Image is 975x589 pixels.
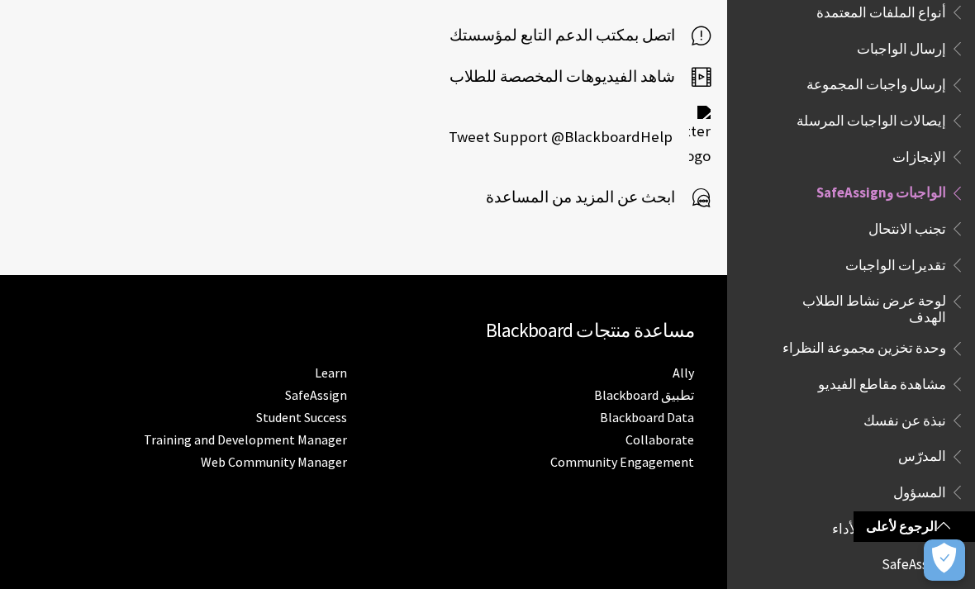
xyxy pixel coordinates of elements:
a: الرجوع لأعلى [854,511,975,542]
button: فتح التفضيلات [924,539,965,581]
span: ابحث عن المزيد من المساعدة [486,185,692,210]
span: تجنب الانتحال [868,215,946,237]
a: Training and Development Manager [144,431,347,449]
a: Collaborate [625,431,694,449]
span: إرسال واجبات المجموعة [806,71,946,93]
a: تطبيق Blackboard [594,387,694,404]
a: Student Success [256,409,347,426]
a: Community Engagement [550,454,694,471]
a: Learn [315,364,347,382]
span: إيصالات الواجبات المرسلة [797,107,946,129]
span: اتصل بمكتب الدعم التابع لمؤسستك [449,23,692,48]
span: لوحة عرض نشاط الطلاب الهدف [772,287,946,326]
span: شاهد الفيديوهات المخصصة للطلاب [449,64,692,89]
span: الإنجازات [892,143,946,165]
a: SafeAssign [285,387,347,404]
span: المسؤول [893,478,946,501]
a: Twitter logo Tweet Support @BlackboardHelp [449,106,711,169]
span: نبذة عن نفسك [863,406,946,429]
h2: مساعدة منتجات Blackboard [17,316,694,345]
span: Tweet Support @BlackboardHelp [449,125,689,150]
span: إرسال الواجبات [857,35,946,57]
a: Ally [673,364,694,382]
a: Blackboard Data [600,409,694,426]
a: اتصل بمكتب الدعم التابع لمؤسستك [449,23,711,48]
span: مشاهدة مقاطع الفيديو [818,370,946,392]
span: الواجبات وSafeAssign [816,179,946,202]
span: لوحة معلومات الأداء [832,515,946,537]
span: المدرّس [898,443,946,465]
span: وحدة تخزين مجموعة النظراء [782,335,946,357]
a: شاهد الفيديوهات المخصصة للطلاب [449,64,711,89]
img: Twitter logo [689,106,711,169]
a: ابحث عن المزيد من المساعدة [486,185,711,210]
a: Web Community Manager [201,454,347,471]
span: تقديرات الواجبات [845,251,946,273]
span: SafeAssign [882,551,946,573]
